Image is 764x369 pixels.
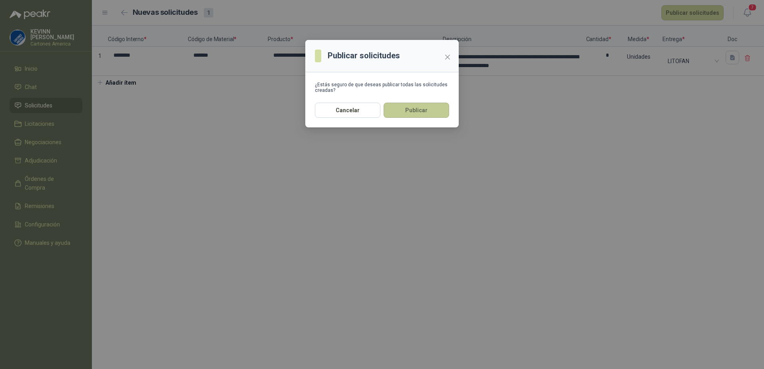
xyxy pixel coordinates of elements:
div: ¿Estás seguro de que deseas publicar todas las solicitudes creadas? [315,82,449,93]
span: close [444,54,451,60]
button: Cancelar [315,103,380,118]
button: Close [441,51,454,63]
button: Publicar [384,103,449,118]
h3: Publicar solicitudes [328,50,400,62]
